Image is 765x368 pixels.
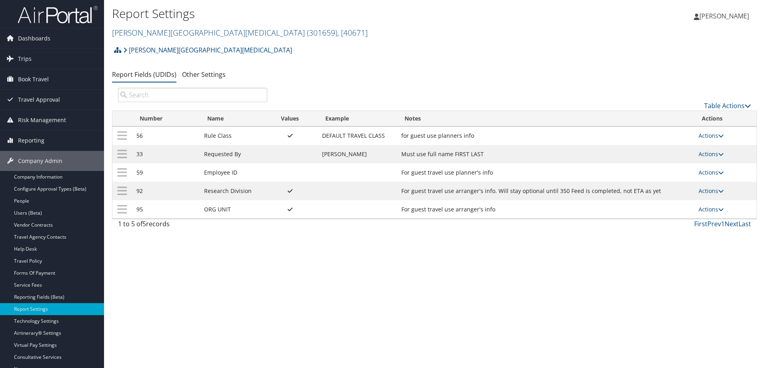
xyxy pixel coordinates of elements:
[200,111,262,127] th: Name
[337,27,368,38] span: , [ 40671 ]
[112,70,176,79] a: Report Fields (UDIDs)
[318,111,397,127] th: Example
[18,28,50,48] span: Dashboards
[18,49,32,69] span: Trips
[182,70,226,79] a: Other Settings
[699,12,749,20] span: [PERSON_NAME]
[699,150,724,158] a: Actions
[307,27,337,38] span: ( 301659 )
[132,163,200,182] td: 59
[18,69,49,89] span: Book Travel
[18,151,62,171] span: Company Admin
[112,5,542,22] h1: Report Settings
[132,145,200,163] td: 33
[112,111,132,127] th: : activate to sort column descending
[725,219,739,228] a: Next
[118,219,267,233] div: 1 to 5 of records
[18,90,60,110] span: Travel Approval
[200,182,262,200] td: Research Division
[18,110,66,130] span: Risk Management
[699,132,724,139] a: Actions
[18,5,98,24] img: airportal-logo.png
[142,219,146,228] span: 5
[699,169,724,176] a: Actions
[707,219,721,228] a: Prev
[397,200,695,219] td: For guest travel use arranger's info
[132,111,200,127] th: Number
[397,111,695,127] th: Notes
[200,200,262,219] td: ORG UNIT
[200,145,262,163] td: Requested By
[123,42,292,58] a: [PERSON_NAME][GEOGRAPHIC_DATA][MEDICAL_DATA]
[397,127,695,145] td: for guest use planners info
[397,182,695,200] td: For guest travel use arranger's info. Will stay optional until 350 Feed is completed, not ETA as yet
[112,27,368,38] a: [PERSON_NAME][GEOGRAPHIC_DATA][MEDICAL_DATA]
[132,127,200,145] td: 56
[118,88,267,102] input: Search
[699,205,724,213] a: Actions
[318,127,397,145] td: DEFAULT TRAVEL CLASS
[397,145,695,163] td: Must use full name FIRST LAST
[699,187,724,195] a: Actions
[739,219,751,228] a: Last
[704,101,751,110] a: Table Actions
[721,219,725,228] a: 1
[132,200,200,219] td: 95
[694,4,757,28] a: [PERSON_NAME]
[200,163,262,182] td: Employee ID
[18,131,44,151] span: Reporting
[694,219,707,228] a: First
[132,182,200,200] td: 92
[695,111,757,127] th: Actions
[200,127,262,145] td: Rule Class
[262,111,318,127] th: Values
[397,163,695,182] td: For guest travel use planner's info
[318,145,397,163] td: [PERSON_NAME]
